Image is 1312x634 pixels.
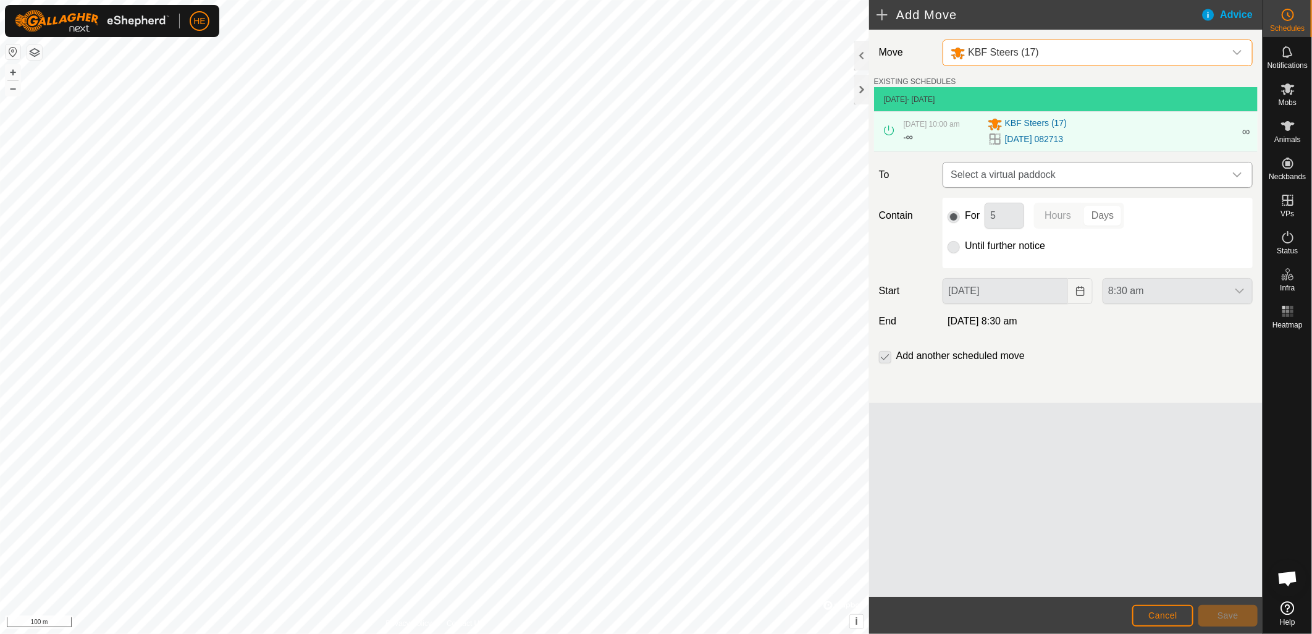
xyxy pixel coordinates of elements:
[447,618,483,629] a: Contact Us
[1280,619,1295,626] span: Help
[27,45,42,60] button: Map Layers
[856,616,858,627] span: i
[884,95,907,104] span: [DATE]
[904,130,913,145] div: -
[1148,611,1177,620] span: Cancel
[965,241,1045,251] label: Until further notice
[1005,133,1064,146] a: [DATE] 082713
[1201,7,1263,22] div: Advice
[946,163,1225,187] span: Select a virtual paddock
[850,615,864,628] button: i
[874,40,938,66] label: Move
[1279,99,1297,106] span: Mobs
[1277,247,1298,255] span: Status
[1272,321,1303,329] span: Heatmap
[965,211,980,221] label: For
[874,208,938,223] label: Contain
[907,95,935,104] span: - [DATE]
[385,618,432,629] a: Privacy Policy
[1217,611,1238,620] span: Save
[1269,560,1306,597] a: Open chat
[1132,605,1193,627] button: Cancel
[874,284,938,298] label: Start
[948,316,1017,326] span: [DATE] 8:30 am
[874,314,938,329] label: End
[1242,125,1250,138] span: ∞
[1269,173,1306,180] span: Neckbands
[1270,25,1305,32] span: Schedules
[6,44,20,59] button: Reset Map
[6,81,20,96] button: –
[1263,596,1312,631] a: Help
[1280,284,1295,292] span: Infra
[968,47,1039,57] span: KBF Steers (17)
[1280,210,1294,218] span: VPs
[193,15,205,28] span: HE
[1225,163,1250,187] div: dropdown trigger
[896,351,1025,361] label: Add another scheduled move
[1005,117,1067,132] span: KBF Steers (17)
[1068,278,1093,304] button: Choose Date
[906,132,913,142] span: ∞
[1225,40,1250,66] div: dropdown trigger
[874,76,956,87] label: EXISTING SCHEDULES
[6,65,20,80] button: +
[874,162,938,188] label: To
[1268,62,1308,69] span: Notifications
[877,7,1201,22] h2: Add Move
[15,10,169,32] img: Gallagher Logo
[1198,605,1258,627] button: Save
[946,40,1225,66] span: KBF Steers
[1274,136,1301,143] span: Animals
[904,120,960,129] span: [DATE] 10:00 am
